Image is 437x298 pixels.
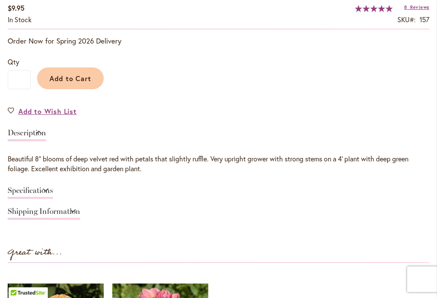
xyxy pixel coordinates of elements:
[404,4,429,10] a: 8 Reviews
[8,125,429,224] div: Detailed Product Info
[8,3,24,12] span: $9.95
[8,106,77,116] a: Add to Wish List
[50,74,92,83] span: Add to Cart
[8,36,429,46] p: Order Now for Spring 2026 Delivery
[404,4,407,10] span: 8
[8,129,46,141] a: Description
[355,5,393,12] div: 100%
[397,15,416,24] strong: SKU
[8,154,429,174] div: Beautiful 8” blooms of deep velvet red with petals that slightly ruffle. Very upright grower with...
[8,187,53,199] a: Specifications
[18,106,77,116] span: Add to Wish List
[8,15,32,24] span: In stock
[8,15,32,25] div: Availability
[8,207,80,220] a: Shipping Information
[8,57,19,66] span: Qty
[410,4,429,10] span: Reviews
[37,67,104,89] button: Add to Cart
[420,15,429,25] div: 157
[6,268,30,292] iframe: Launch Accessibility Center
[8,245,62,260] strong: Great with...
